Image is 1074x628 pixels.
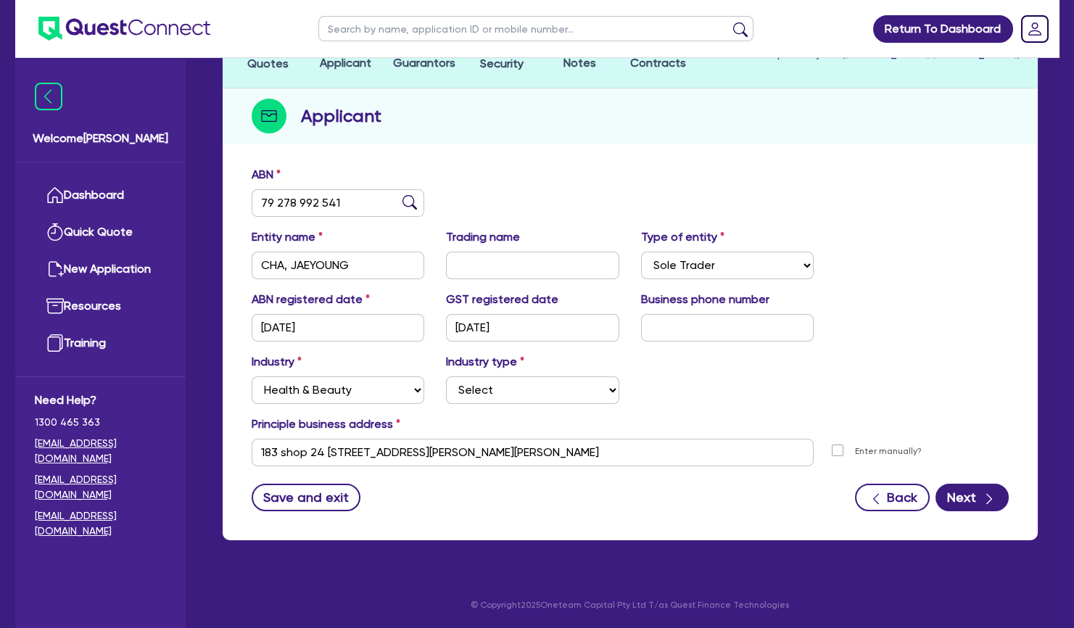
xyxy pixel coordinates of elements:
label: Industry [252,353,302,371]
a: Quick Quote [35,214,166,251]
img: step-icon [252,99,286,133]
label: Enter manually? [855,445,922,458]
h2: Applicant [301,103,381,129]
img: quick-quote [46,223,64,241]
span: Security [480,57,524,70]
button: Back [855,484,930,511]
img: abn-lookup icon [402,195,417,210]
input: DD / MM / YYYY [252,314,425,342]
span: Oneteam Capital Pty Ltd ( [PERSON_NAME] [PERSON_NAME] ) [706,46,1020,60]
input: Search by name, application ID or mobile number... [318,16,753,41]
span: Guarantors [392,56,455,70]
label: GST registered date [446,291,558,308]
span: Contracts [630,56,686,70]
label: Type of entity [641,228,724,246]
span: Need Help? [35,392,166,409]
label: Entity name [252,228,323,246]
span: Welcome [PERSON_NAME] [33,130,168,147]
a: New Application [35,251,166,288]
button: Next [935,484,1009,511]
label: Principle business address [252,416,400,433]
p: © Copyright 2025 Oneteam Capital Pty Ltd T/as Quest Finance Technologies [212,598,1048,611]
a: Return To Dashboard [873,15,1013,43]
img: icon-menu-close [35,83,62,110]
img: new-application [46,260,64,278]
label: ABN [252,166,281,183]
span: Applicant [320,56,371,70]
input: DD / MM / YYYY [446,314,619,342]
a: Dashboard [35,177,166,214]
img: resources [46,297,64,315]
img: training [46,334,64,352]
label: ABN registered date [252,291,370,308]
a: Resources [35,288,166,325]
a: [EMAIL_ADDRESS][DOMAIN_NAME] [35,472,166,503]
label: Industry type [446,353,524,371]
a: Dropdown toggle [1016,10,1054,48]
label: Trading name [446,228,520,246]
label: Business phone number [641,291,769,308]
a: Training [35,325,166,362]
img: quest-connect-logo-blue [38,17,210,41]
span: 1300 465 363 [35,415,166,430]
a: [EMAIL_ADDRESS][DOMAIN_NAME] [35,508,166,539]
button: Save and exit [252,484,361,511]
a: [EMAIL_ADDRESS][DOMAIN_NAME] [35,436,166,466]
span: Quotes [247,57,289,70]
span: Notes [563,56,596,70]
